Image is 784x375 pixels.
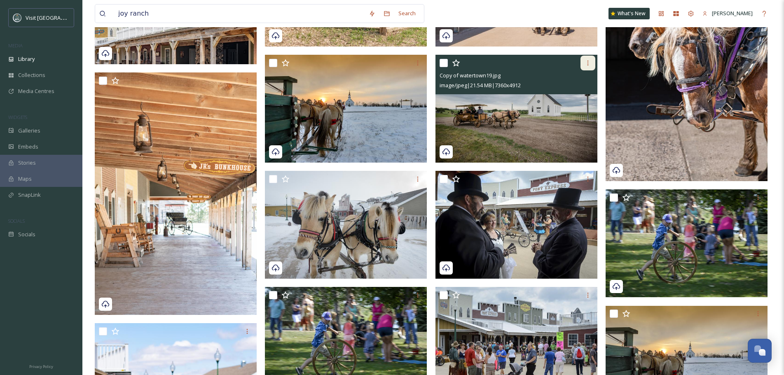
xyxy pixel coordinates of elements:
img: Copy of JoyRanch00006.jpg [265,171,427,279]
img: watertown-convention-and-visitors-bureau.jpg [13,14,21,22]
span: Maps [18,175,32,183]
span: [PERSON_NAME] [712,9,753,17]
img: Copy of watertown19.jpg [435,55,597,163]
span: Privacy Policy [29,364,53,369]
span: SnapLink [18,191,41,199]
span: Collections [18,71,45,79]
span: Copy of watertown19.jpg [440,72,501,79]
input: Search your library [114,5,365,23]
span: SOCIALS [8,218,25,224]
div: Search [394,5,420,21]
span: Media Centres [18,87,54,95]
span: Stories [18,159,36,167]
span: Socials [18,231,35,238]
img: Copy of JoyRanch00003.jpg [435,171,597,279]
span: Visit [GEOGRAPHIC_DATA] [26,14,89,21]
span: Embeds [18,143,38,151]
span: Galleries [18,127,40,135]
span: image/jpeg | 21.54 MB | 7360 x 4912 [440,82,521,89]
a: Privacy Policy [29,361,53,371]
span: MEDIA [8,42,23,49]
span: WIDGETS [8,114,27,120]
img: Copy of JoyRanch00004.jpg [606,189,768,297]
img: dV4oVOKA.jpeg [265,55,427,163]
a: What's New [608,8,650,19]
button: Open Chat [748,339,772,363]
span: Library [18,55,35,63]
a: [PERSON_NAME] [698,5,757,21]
img: JWS_1943.JPG [95,72,257,315]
